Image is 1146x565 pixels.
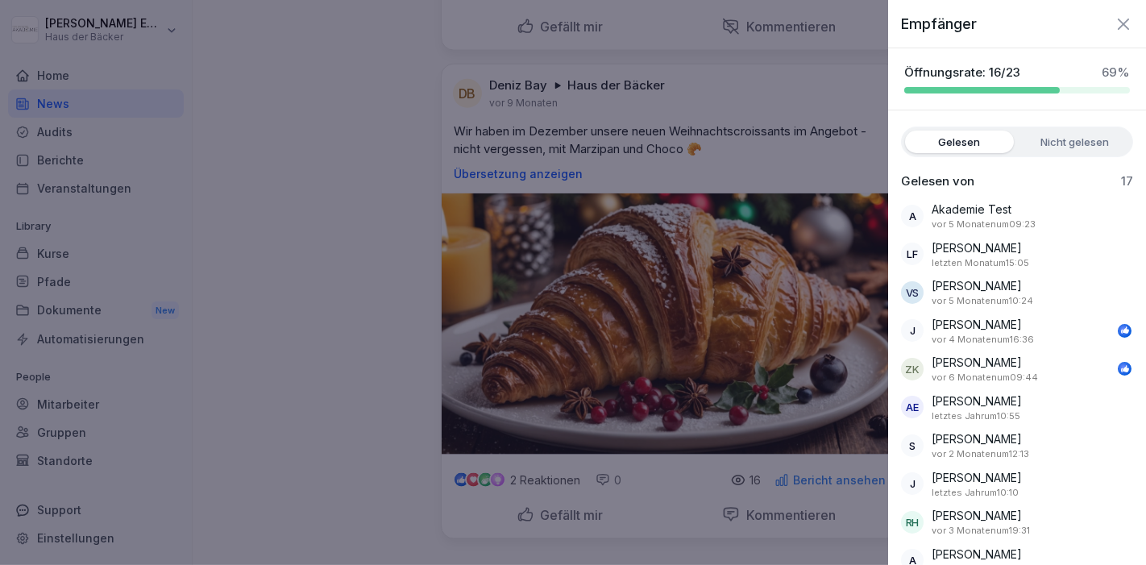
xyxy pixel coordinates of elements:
p: 27. Juni 2025 um 19:31 [932,524,1030,538]
div: J [901,319,924,342]
p: 11. März 2025 um 09:44 [932,371,1038,384]
p: [PERSON_NAME] [932,430,1022,447]
p: 17 [1121,173,1133,189]
p: [PERSON_NAME] [932,469,1022,486]
p: 8. Mai 2025 um 16:36 [932,333,1034,347]
p: Akademie Test [932,201,1011,218]
img: like [1119,324,1131,337]
p: [PERSON_NAME] [932,239,1022,256]
div: AE [901,396,924,418]
div: LF [901,243,924,265]
div: RH [901,511,924,534]
p: 31. Juli 2025 um 12:13 [932,447,1029,461]
p: 16. April 2025 um 09:23 [932,218,1036,231]
label: Nicht gelesen [1020,131,1129,153]
p: [PERSON_NAME] [932,277,1022,294]
p: 12. Dezember 2024 um 10:10 [932,486,1019,500]
p: [PERSON_NAME] [932,316,1022,333]
div: J [901,472,924,495]
p: Gelesen von [901,173,974,189]
p: [PERSON_NAME] [932,546,1022,563]
p: [PERSON_NAME] [932,507,1022,524]
p: 16. Dezember 2024 um 10:55 [932,409,1020,423]
p: 69 % [1102,64,1130,81]
div: A [901,205,924,227]
p: [PERSON_NAME] [932,393,1022,409]
p: Öffnungsrate: 16/23 [904,64,1020,81]
p: [PERSON_NAME] [932,354,1022,371]
div: S [901,434,924,457]
div: VS [901,281,924,304]
label: Gelesen [905,131,1014,153]
p: Empfänger [901,13,977,35]
img: like [1119,363,1131,376]
p: 22. April 2025 um 10:24 [932,294,1033,308]
div: ZK [901,358,924,380]
p: 6. August 2025 um 15:05 [932,256,1029,270]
